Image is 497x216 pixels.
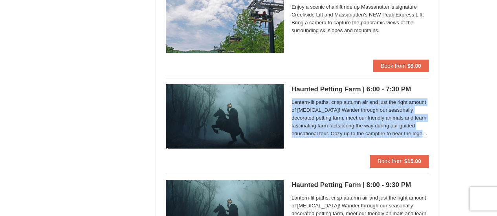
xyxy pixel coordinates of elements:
[404,158,421,164] strong: $15.00
[292,85,429,93] h5: Haunted Petting Farm | 6:00 - 7:30 PM
[370,155,429,167] button: Book from $15.00
[378,158,403,164] span: Book from
[166,84,284,149] img: 21584748-82-4788bf0f.jpg
[373,60,429,72] button: Book from $8.00
[381,63,406,69] span: Book from
[407,63,421,69] strong: $8.00
[292,3,429,34] span: Enjoy a scenic chairlift ride up Massanutten’s signature Creekside Lift and Massanutten's NEW Pea...
[292,98,429,138] span: Lantern-lit paths, crisp autumn air and just the right amount of [MEDICAL_DATA]! Wander through o...
[292,181,429,189] h5: Haunted Petting Farm | 8:00 - 9:30 PM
